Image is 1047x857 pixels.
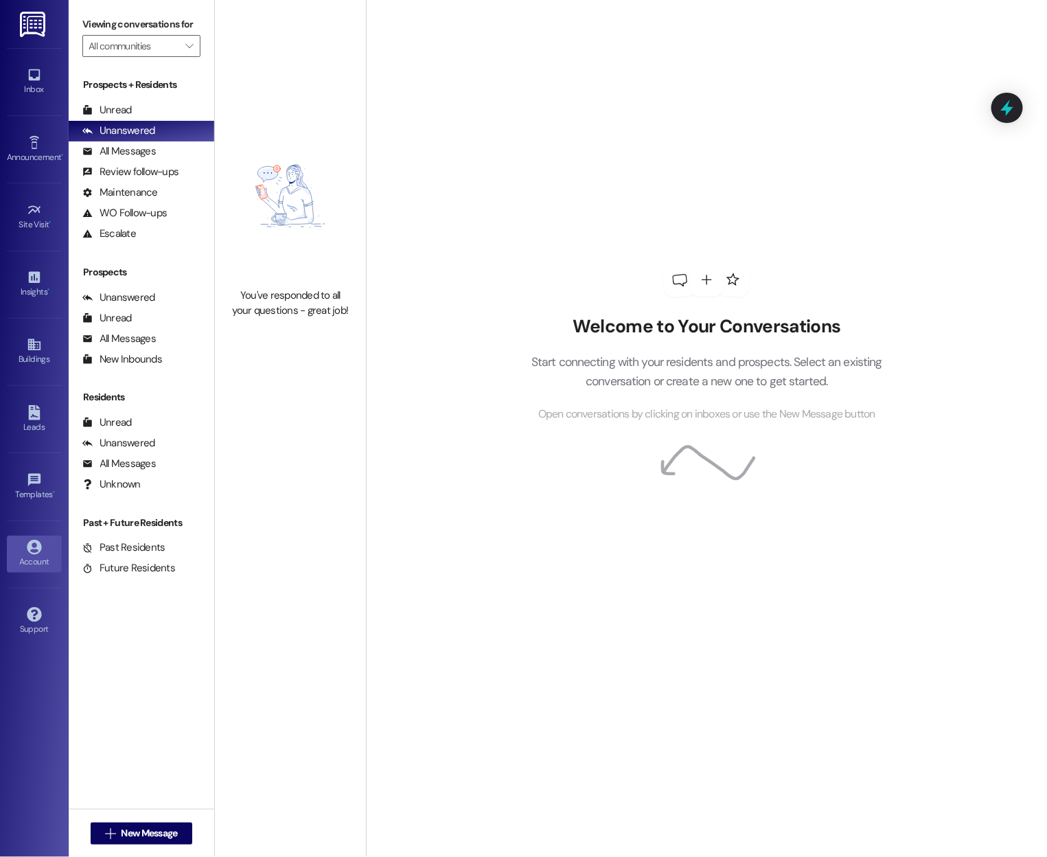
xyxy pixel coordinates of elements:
img: ResiDesk Logo [20,12,48,37]
a: Inbox [7,63,62,100]
input: All communities [89,35,179,57]
div: Unknown [82,477,141,492]
div: Prospects [69,265,214,279]
div: Escalate [82,227,136,241]
div: Unread [82,415,132,430]
a: Buildings [7,333,62,370]
div: Past + Future Residents [69,516,214,530]
div: Unanswered [82,124,155,138]
div: Unread [82,311,132,325]
p: Start connecting with your residents and prospects. Select an existing conversation or create a n... [510,352,903,391]
a: Account [7,536,62,573]
div: Future Residents [82,561,175,575]
img: empty-state [230,111,351,282]
div: You've responded to all your questions - great job! [230,288,351,318]
span: • [47,285,49,295]
a: Insights • [7,266,62,303]
span: • [49,218,51,227]
a: Support [7,603,62,640]
i:  [185,41,193,52]
div: Unread [82,103,132,117]
h2: Welcome to Your Conversations [510,316,903,338]
div: Past Residents [82,540,165,555]
div: Review follow-ups [82,165,179,179]
a: Site Visit • [7,198,62,236]
div: Maintenance [82,185,158,200]
div: All Messages [82,332,156,346]
div: WO Follow-ups [82,206,167,220]
i:  [105,828,115,839]
div: All Messages [82,457,156,471]
span: • [61,150,63,160]
a: Templates • [7,468,62,505]
div: All Messages [82,144,156,159]
span: New Message [121,826,177,841]
div: Residents [69,390,214,404]
div: Unanswered [82,290,155,305]
div: Prospects + Residents [69,78,214,92]
label: Viewing conversations for [82,14,200,35]
span: Open conversations by clicking on inboxes or use the New Message button [538,406,875,423]
button: New Message [91,823,192,845]
div: New Inbounds [82,352,162,367]
div: Unanswered [82,436,155,450]
span: • [53,488,55,497]
a: Leads [7,401,62,438]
